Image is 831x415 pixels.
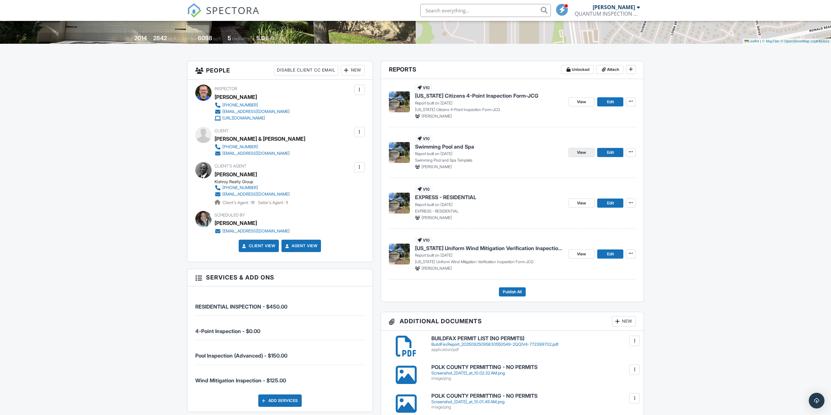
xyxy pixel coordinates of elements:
div: [PHONE_NUMBER] [222,144,258,150]
div: [PHONE_NUMBER] [222,103,258,108]
div: [PERSON_NAME] & [PERSON_NAME] [215,134,305,144]
li: Service: 4-Point Inspection [195,316,365,340]
a: [EMAIL_ADDRESS][DOMAIN_NAME] [215,150,300,157]
span: 4-Point Inspection - $0.00 [195,328,260,334]
strong: 11 [251,200,254,205]
div: 5 [228,35,231,41]
span: Lot Size [183,36,197,41]
span: Client's Agent [215,164,247,168]
span: Seller's Agent - [258,200,288,205]
a: [URL][DOMAIN_NAME] [215,115,290,121]
div: 2014 [134,35,147,41]
div: [PERSON_NAME] [215,218,257,228]
h6: POLK COUNTY PERMITTING - NO PERMITS [431,364,636,370]
span: Pool Inspection (Advanced) - $150.00 [195,352,287,359]
a: POLK COUNTY PERMITTING - NO PERMITS Screenshot_[DATE]_at_10.01.49 AM.png image/png [431,393,636,410]
a: [EMAIL_ADDRESS][DOMAIN_NAME] [215,228,290,234]
div: [PERSON_NAME] [593,4,635,10]
input: Search everything... [420,4,551,17]
span: Client [215,128,229,133]
h3: People [187,61,373,80]
div: New [341,65,365,75]
h6: BUILDFAX PERMIT LIST (NO PERMITS) [431,336,636,342]
div: [EMAIL_ADDRESS][DOMAIN_NAME] [222,109,290,114]
div: Kishroy Realty Group [215,179,295,184]
h3: Additional Documents [381,312,644,331]
div: Screenshot_[DATE]_at_10.02.32 AM.png [431,371,636,376]
span: | [760,39,761,43]
a: SPECTORA [187,9,260,23]
div: 6098 [198,35,212,41]
div: BuildFaxReport_20250925095830550549-2QQIV4-772399702.pdf [431,342,636,347]
span: RESIDENTIAL INSPECTION - $450.00 [195,303,287,310]
a: [PHONE_NUMBER] [215,144,300,150]
div: 5.0 [256,35,265,41]
span: sq. ft. [168,36,177,41]
div: Add Services [258,394,302,407]
div: [PHONE_NUMBER] [222,185,258,190]
a: © MapTiler [762,39,780,43]
a: © OpenStreetMap contributors [781,39,829,43]
div: [URL][DOMAIN_NAME] [222,116,265,121]
div: [EMAIL_ADDRESS][DOMAIN_NAME] [222,229,290,234]
div: image/png [431,376,636,381]
span: bathrooms [266,36,284,41]
h3: Services & Add ons [187,269,373,286]
h6: POLK COUNTY PERMITTING - NO PERMITS [431,393,636,399]
span: Built [126,36,133,41]
div: Screenshot_[DATE]_at_10.01.49 AM.png [431,399,636,405]
div: New [612,316,636,327]
div: QUANTUM INSPECTION SERVICES, INC. [575,10,640,17]
a: [PHONE_NUMBER] [215,184,290,191]
span: SPECTORA [206,3,260,17]
span: bedrooms [232,36,250,41]
span: sq.ft. [213,36,221,41]
a: Leaflet [744,39,759,43]
div: [EMAIL_ADDRESS][DOMAIN_NAME] [222,192,290,197]
strong: 1 [286,200,288,205]
div: [PERSON_NAME] [215,169,257,179]
span: Inspector [215,86,237,91]
span: Scheduled By [215,213,245,217]
a: Client View [241,243,276,249]
a: [PHONE_NUMBER] [215,102,290,108]
a: [EMAIL_ADDRESS][DOMAIN_NAME] [215,108,290,115]
li: Service: RESIDENTIAL INSPECTION [195,291,365,316]
li: Service: Pool Inspection (Advanced) [195,340,365,365]
span: Client's Agent - [223,200,255,205]
div: Disable Client CC Email [274,65,338,75]
img: The Best Home Inspection Software - Spectora [187,3,201,18]
li: Service: Wind Mitigation Inspection [195,365,365,389]
a: Agent View [284,243,317,249]
a: POLK COUNTY PERMITTING - NO PERMITS Screenshot_[DATE]_at_10.02.32 AM.png image/png [431,364,636,381]
a: [EMAIL_ADDRESS][DOMAIN_NAME] [215,191,290,198]
div: 2842 [153,35,167,41]
div: application/pdf [431,347,636,352]
div: [PERSON_NAME] [215,92,257,102]
div: Open Intercom Messenger [809,393,824,408]
a: BUILDFAX PERMIT LIST (NO PERMITS) BuildFaxReport_20250925095830550549-2QQIV4-772399702.pdf applic... [431,336,636,352]
span: Wind Mitigation Inspection - $125.00 [195,377,286,384]
div: [EMAIL_ADDRESS][DOMAIN_NAME] [222,151,290,156]
div: image/png [431,405,636,410]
